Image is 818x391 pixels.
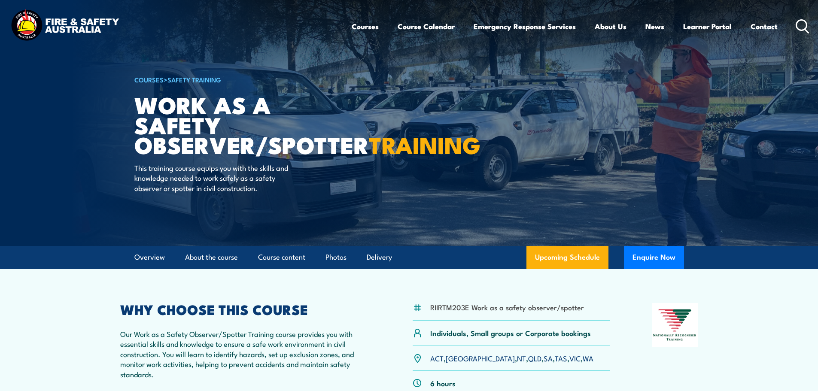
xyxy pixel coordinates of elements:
p: , , , , , , , [430,353,593,363]
a: Course Calendar [398,15,455,38]
a: Contact [751,15,778,38]
a: WA [583,353,593,363]
a: Overview [134,246,165,269]
a: Courses [352,15,379,38]
a: TAS [555,353,567,363]
li: RIIRTM203E Work as a safety observer/spotter [430,302,584,312]
a: News [645,15,664,38]
p: This training course equips you with the skills and knowledge needed to work safely as a safety o... [134,163,291,193]
a: Delivery [367,246,392,269]
p: 6 hours [430,378,456,388]
strong: TRAINING [369,126,480,162]
h2: WHY CHOOSE THIS COURSE [120,303,371,315]
p: Individuals, Small groups or Corporate bookings [430,328,591,338]
a: Emergency Response Services [474,15,576,38]
button: Enquire Now [624,246,684,269]
a: Safety Training [167,75,221,84]
a: Learner Portal [683,15,732,38]
a: About Us [595,15,626,38]
a: SA [544,353,553,363]
p: Our Work as a Safety Observer/Spotter Training course provides you with essential skills and know... [120,329,371,379]
img: Nationally Recognised Training logo. [652,303,698,347]
a: Course content [258,246,305,269]
a: About the course [185,246,238,269]
a: [GEOGRAPHIC_DATA] [446,353,515,363]
a: Upcoming Schedule [526,246,608,269]
a: QLD [528,353,541,363]
a: NT [517,353,526,363]
a: Photos [325,246,347,269]
a: COURSES [134,75,164,84]
h6: > [134,74,347,85]
a: ACT [430,353,444,363]
h1: Work as a Safety Observer/Spotter [134,94,347,155]
a: VIC [569,353,581,363]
